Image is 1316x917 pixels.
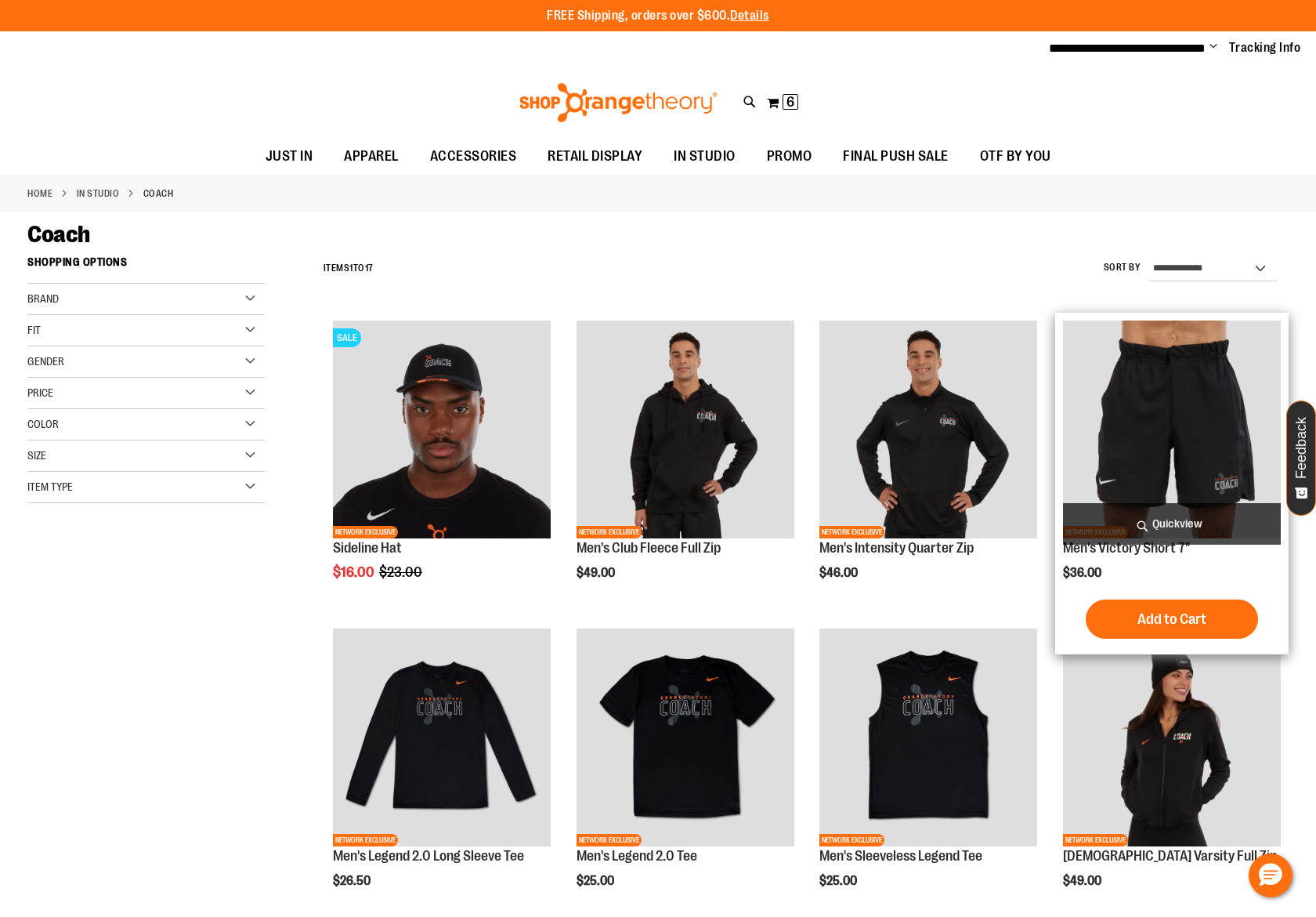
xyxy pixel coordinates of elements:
[27,292,59,305] span: Brand
[27,418,59,430] span: Color
[27,480,73,493] span: Item Type
[843,139,949,174] span: FINAL PUSH SALE
[827,139,964,175] a: FINAL PUSH SALE
[577,848,697,864] a: Men's Legend 2.0 Tee
[333,834,398,846] span: NETWORK EXCLUSIVE
[333,564,377,580] span: $16.00
[658,139,751,174] a: IN STUDIO
[577,526,642,538] span: NETWORK EXCLUSIVE
[819,848,982,864] a: Men's Sleeveless Legend Tee
[1137,611,1206,628] span: Add to Cart
[333,321,551,538] img: Sideline Hat primary image
[365,263,374,274] span: 17
[577,629,794,849] a: OTF Mens Coach FA23 Legend 2.0 SS Tee - Black primary imageNETWORK EXCLUSIVE
[569,313,802,620] div: product
[414,139,533,175] a: ACCESSORIES
[1063,834,1128,846] span: NETWORK EXCLUSIVE
[143,187,174,201] strong: Coach
[819,834,884,846] span: NETWORK EXCLUSIVE
[333,848,524,864] a: Men's Legend 2.0 Long Sleeve Tee
[349,263,353,274] span: 1
[819,566,860,580] span: $46.00
[1063,321,1281,538] img: OTF Mens Coach FA23 Victory Short - Black primary image
[812,313,1045,620] div: product
[730,9,769,23] a: Details
[577,540,721,556] a: Men's Club Fleece Full Zip
[333,874,373,888] span: $26.50
[77,187,120,201] a: IN STUDIO
[430,139,517,174] span: ACCESSORIES
[1063,566,1104,580] span: $36.00
[767,139,812,174] span: PROMO
[27,355,64,368] span: Gender
[532,139,658,175] a: RETAIL DISPLAY
[786,94,794,110] span: 6
[1229,39,1301,56] a: Tracking Info
[819,540,974,556] a: Men's Intensity Quarter Zip
[379,564,425,580] span: $23.00
[344,139,399,174] span: APPAREL
[333,629,551,846] img: OTF Mens Coach FA23 Legend 2.0 LS Tee - Black primary image
[333,629,551,849] a: OTF Mens Coach FA23 Legend 2.0 LS Tee - Black primary imageNETWORK EXCLUSIVE
[1209,40,1217,56] button: Account menu
[751,139,828,175] a: PROMO
[819,526,884,538] span: NETWORK EXCLUSIVE
[577,834,642,846] span: NETWORK EXCLUSIVE
[819,629,1037,846] img: OTF Mens Coach FA23 Legend Sleeveless Tee - Black primary image
[27,221,90,248] span: Coach
[333,321,551,541] a: Sideline Hat primary imageSALENETWORK EXCLUSIVE
[1286,401,1316,516] button: Feedback - Show survey
[324,256,374,281] h2: Items to
[819,874,859,888] span: $25.00
[333,526,398,538] span: NETWORK EXCLUSIVE
[819,629,1037,849] a: OTF Mens Coach FA23 Legend Sleeveless Tee - Black primary imageNETWORK EXCLUSIVE
[1063,321,1281,541] a: OTF Mens Coach FA23 Victory Short - Black primary imageNETWORK EXCLUSIVE
[577,566,617,580] span: $49.00
[250,139,329,175] a: JUST IN
[325,313,559,620] div: product
[547,7,769,25] p: FREE Shipping, orders over $600.
[819,321,1037,541] a: OTF Mens Coach FA23 Intensity Quarter Zip - Black primary imageNETWORK EXCLUSIVE
[1294,417,1309,479] span: Feedback
[517,83,720,122] img: Shop Orangetheory
[548,139,642,174] span: RETAIL DISPLAY
[964,139,1067,175] a: OTF BY YOU
[1063,629,1281,846] img: OTF Ladies Coach FA23 Varsity Full Zip - Black primary image
[328,139,414,175] a: APPAREL
[1055,313,1289,654] div: product
[1063,874,1104,888] span: $49.00
[674,139,736,174] span: IN STUDIO
[980,139,1051,174] span: OTF BY YOU
[333,540,402,556] a: Sideline Hat
[27,449,46,462] span: Size
[1249,854,1292,897] button: Hello, have a question? Let’s chat.
[1086,600,1258,639] button: Add to Cart
[1063,629,1281,849] a: OTF Ladies Coach FA23 Varsity Full Zip - Black primary imageNETWORK EXCLUSIVE
[1063,503,1281,545] a: Quickview
[819,321,1037,538] img: OTF Mens Coach FA23 Intensity Quarter Zip - Black primary image
[577,874,616,888] span: $25.00
[27,248,265,284] strong: Shopping Options
[27,187,52,201] a: Home
[1063,848,1277,864] a: [DEMOGRAPHIC_DATA] Varsity Full Zip
[577,321,794,541] a: OTF Mens Coach FA23 Club Fleece Full Zip - Black primary imageNETWORK EXCLUSIVE
[333,328,361,347] span: SALE
[577,629,794,846] img: OTF Mens Coach FA23 Legend 2.0 SS Tee - Black primary image
[577,321,794,538] img: OTF Mens Coach FA23 Club Fleece Full Zip - Black primary image
[266,139,313,174] span: JUST IN
[27,324,41,336] span: Fit
[1104,261,1141,274] label: Sort By
[27,386,53,399] span: Price
[1063,540,1190,556] a: Men's Victory Short 7"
